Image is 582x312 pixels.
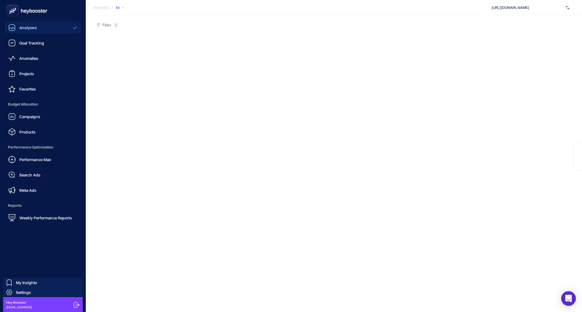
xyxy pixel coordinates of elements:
[102,23,111,28] span: Filter
[93,5,109,10] span: Analysis
[5,67,81,80] a: Projects
[19,71,34,76] span: Projects
[19,129,36,134] span: Products
[566,5,569,11] img: svg%3e
[5,98,81,110] span: Budget Allocation
[115,5,124,10] div: All
[19,157,51,162] span: Performance Max
[6,305,32,310] span: [EMAIL_ADDRESS]
[19,188,36,193] span: Meta Ads
[492,5,563,10] span: [URL][DOMAIN_NAME]
[93,20,121,30] button: Filter0
[19,56,38,61] span: Anomalies
[16,280,37,285] span: My Insights
[5,169,81,181] a: Search Ads
[19,215,72,220] span: Weekly Performance Reports
[5,199,81,212] span: Reports
[19,172,40,177] span: Search Ads
[561,291,576,306] div: Open Intercom Messenger
[5,52,81,64] a: Anomalies
[111,5,113,10] span: /
[19,114,40,119] span: Campaigns
[3,278,83,287] a: My Insights
[5,37,81,49] a: Goal Tracking
[115,23,117,28] span: 0
[5,83,81,95] a: Favorites
[5,184,81,196] a: Meta Ads
[5,141,81,153] span: Performance Optimization
[19,87,36,91] span: Favorites
[5,110,81,123] a: Campaigns
[5,126,81,138] a: Products
[5,21,81,34] a: Analyses
[6,300,32,305] span: Hey Booster
[16,290,31,295] span: Settings
[5,212,81,224] a: Weekly Performance Reports
[5,153,81,166] a: Performance Max
[19,25,37,30] span: Analyses
[3,287,83,297] a: Settings
[19,40,44,45] span: Goal Tracking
